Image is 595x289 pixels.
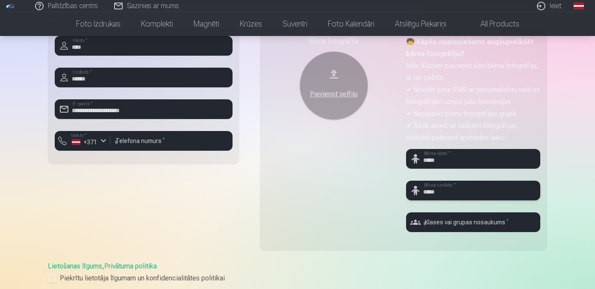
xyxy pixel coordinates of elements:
a: Foto izdrukas [66,12,131,36]
button: Pievienot selfiju [300,51,368,120]
div: Bērna fotogrāfija [267,36,401,46]
img: /fa1 [6,3,15,9]
a: Atslēgu piekariņi [385,12,457,36]
div: Pievienot selfiju [308,89,359,99]
p: ✔ Nosūtīt jums SMS ar personalizētu saiti uz fotogrāfijām uzreiz pēc fotosesijas [406,84,540,108]
a: Foto kalendāri [318,12,385,36]
a: Privātuma politika [104,262,157,270]
label: Valsts [68,132,89,139]
a: All products [457,12,530,36]
a: Krūzes [230,12,272,36]
div: +371 [72,138,97,146]
p: ✔ Ātrāk atrast un sašķirot fotogrāfijas, tādējādi paātrinot apstrādes laiku [406,120,540,144]
strong: 🧒 Kāpēc nepieciešams augšupielādēt bērna fotogrāfiju? [406,38,533,58]
div: , [48,261,547,283]
button: Valsts*+371 [55,131,110,151]
p: Mēs lūdzam pievienot jūsu bērna fotogrāfiju, jo tas palīdz: [406,60,540,84]
a: Suvenīri [272,12,318,36]
label: Piekrītu lietotāja līgumam un konfidencialitātes politikai [48,273,547,283]
a: Magnēti [183,12,230,36]
p: ✔ Nepajaukt bērnu fotogrāfijas grupā [406,108,540,120]
a: Komplekti [131,12,183,36]
a: Lietošanas līgums [48,262,102,270]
